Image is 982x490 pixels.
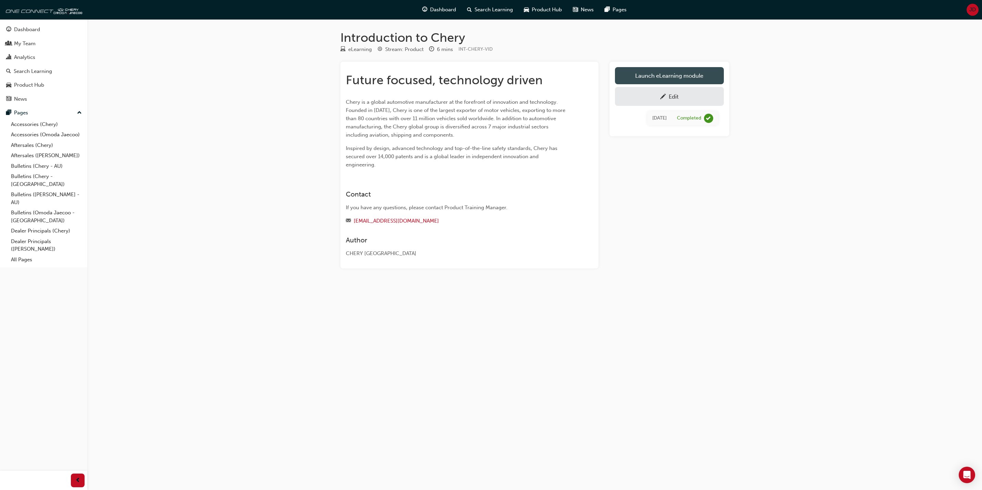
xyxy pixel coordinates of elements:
[462,3,518,17] a: search-iconSearch Learning
[524,5,529,14] span: car-icon
[8,129,85,140] a: Accessories (Omoda Jaecoo)
[354,218,439,224] a: [EMAIL_ADDRESS][DOMAIN_NAME]
[8,150,85,161] a: Aftersales ([PERSON_NAME])
[6,27,11,33] span: guage-icon
[8,226,85,236] a: Dealer Principals (Chery)
[348,46,372,53] div: eLearning
[75,476,80,485] span: prev-icon
[8,140,85,151] a: Aftersales (Chery)
[613,6,627,14] span: Pages
[6,110,11,116] span: pages-icon
[429,47,434,53] span: clock-icon
[458,46,493,52] span: Learning resource code
[8,161,85,172] a: Bulletins (Chery - AU)
[377,47,382,53] span: target-icon
[8,189,85,208] a: Bulletins ([PERSON_NAME] - AU)
[14,40,36,48] div: My Team
[677,115,701,122] div: Completed
[340,45,372,54] div: Type
[669,93,679,100] div: Edit
[3,3,82,16] img: oneconnect
[3,106,85,119] button: Pages
[6,54,11,61] span: chart-icon
[346,218,351,224] span: email-icon
[581,6,594,14] span: News
[3,65,85,78] a: Search Learning
[3,79,85,91] a: Product Hub
[346,145,559,168] span: Inspired by design, advanced technology and top-of-the-line safety standards, Chery has secured o...
[3,22,85,106] button: DashboardMy TeamAnalyticsSearch LearningProduct HubNews
[967,4,979,16] button: JD
[3,37,85,50] a: My Team
[77,109,82,117] span: up-icon
[6,82,11,88] span: car-icon
[14,109,28,117] div: Pages
[14,95,27,103] div: News
[430,6,456,14] span: Dashboard
[377,45,424,54] div: Stream
[6,68,11,75] span: search-icon
[969,6,976,14] span: JD
[340,47,345,53] span: learningResourceType_ELEARNING-icon
[615,87,724,106] a: Edit
[3,51,85,64] a: Analytics
[14,81,44,89] div: Product Hub
[605,5,610,14] span: pages-icon
[8,119,85,130] a: Accessories (Chery)
[14,53,35,61] div: Analytics
[8,236,85,254] a: Dealer Principals ([PERSON_NAME])
[14,26,40,34] div: Dashboard
[652,114,667,122] div: Thu May 30 2024 09:39:06 GMT+1000 (Australian Eastern Standard Time)
[14,67,52,75] div: Search Learning
[340,30,729,45] h1: Introduction to Chery
[346,99,567,138] span: Chery is a global automotive manufacturer at the forefront of innovation and technology. Founded ...
[346,217,568,225] div: Email
[346,236,568,244] h3: Author
[573,5,578,14] span: news-icon
[8,208,85,226] a: Bulletins (Omoda Jaecoo - [GEOGRAPHIC_DATA])
[437,46,453,53] div: 6 mins
[429,45,453,54] div: Duration
[3,23,85,36] a: Dashboard
[346,204,568,212] div: If you have any questions, please contact Product Training Manager.
[704,114,713,123] span: learningRecordVerb_COMPLETE-icon
[346,250,568,257] div: CHERY [GEOGRAPHIC_DATA]
[567,3,599,17] a: news-iconNews
[467,5,472,14] span: search-icon
[6,41,11,47] span: people-icon
[417,3,462,17] a: guage-iconDashboard
[518,3,567,17] a: car-iconProduct Hub
[660,94,666,101] span: pencil-icon
[346,73,543,87] span: Future focused, technology driven
[385,46,424,53] div: Stream: Product
[532,6,562,14] span: Product Hub
[8,254,85,265] a: All Pages
[615,67,724,84] a: Launch eLearning module
[475,6,513,14] span: Search Learning
[3,93,85,105] a: News
[959,467,975,483] div: Open Intercom Messenger
[6,96,11,102] span: news-icon
[422,5,427,14] span: guage-icon
[346,190,568,198] h3: Contact
[8,171,85,189] a: Bulletins (Chery - [GEOGRAPHIC_DATA])
[599,3,632,17] a: pages-iconPages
